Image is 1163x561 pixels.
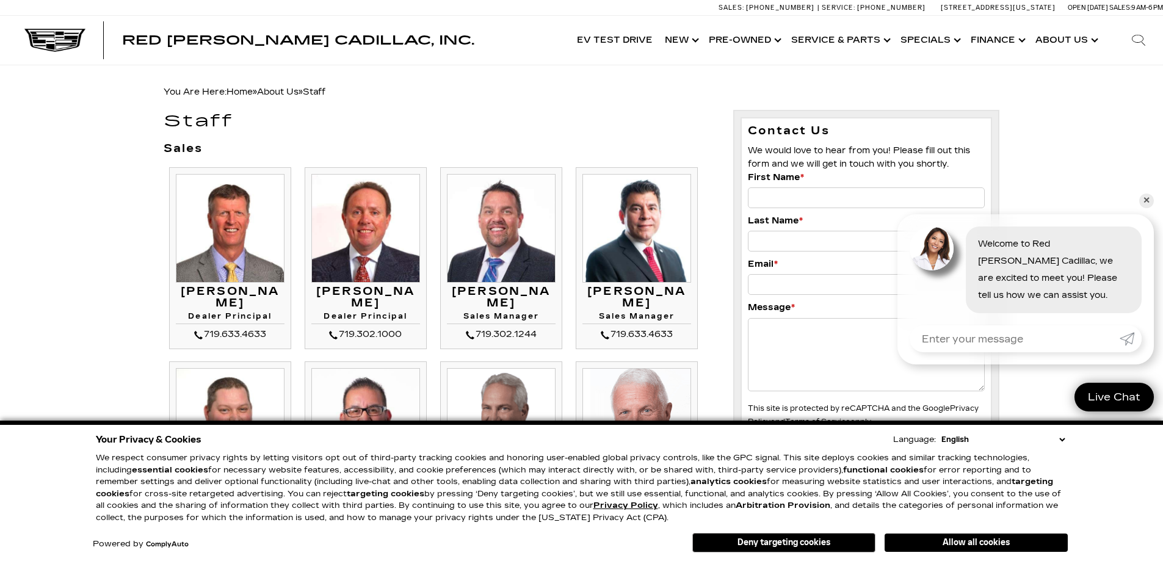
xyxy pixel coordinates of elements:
[582,313,691,324] h4: Sales Manager
[748,318,985,391] textarea: Message*
[736,501,830,510] strong: Arbitration Provision
[1114,16,1163,65] div: Search
[941,4,1056,12] a: [STREET_ADDRESS][US_STATE]
[122,33,474,48] span: Red [PERSON_NAME] Cadillac, Inc.
[164,84,1000,101] div: Breadcrumbs
[719,4,817,11] a: Sales: [PHONE_NUMBER]
[885,534,1068,552] button: Allow all cookies
[164,143,715,155] h3: Sales
[965,16,1029,65] a: Finance
[146,541,189,548] a: ComplyAuto
[748,301,795,314] label: Message
[226,87,325,97] span: »
[748,125,985,459] form: Contact Us
[582,327,691,342] div: 719.633.4633
[96,452,1068,524] p: We respect consumer privacy rights by letting visitors opt out of third-party tracking cookies an...
[748,187,985,208] input: First Name*
[1074,383,1154,411] a: Live Chat
[311,327,420,342] div: 719.302.1000
[571,16,659,65] a: EV Test Drive
[176,327,284,342] div: 719.633.4633
[447,327,556,342] div: 719.302.1244
[164,87,325,97] span: You Are Here:
[748,125,985,138] h3: Contact Us
[966,226,1142,313] div: Welcome to Red [PERSON_NAME] Cadillac, we are excited to meet you! Please tell us how we can assi...
[226,87,253,97] a: Home
[96,431,201,448] span: Your Privacy & Cookies
[164,113,715,131] h1: Staff
[703,16,785,65] a: Pre-Owned
[893,436,936,444] div: Language:
[132,465,208,475] strong: essential cookies
[96,477,1053,499] strong: targeting cookies
[748,171,804,184] label: First Name
[894,16,965,65] a: Specials
[593,501,658,510] u: Privacy Policy
[659,16,703,65] a: New
[857,4,926,12] span: [PHONE_NUMBER]
[746,4,814,12] span: [PHONE_NUMBER]
[719,4,744,12] span: Sales:
[447,286,556,310] h3: [PERSON_NAME]
[785,418,850,426] a: Terms of Service
[122,34,474,46] a: Red [PERSON_NAME] Cadillac, Inc.
[93,540,189,548] div: Powered by
[447,313,556,324] h4: Sales Manager
[582,286,691,310] h3: [PERSON_NAME]
[822,4,855,12] span: Service:
[748,145,970,169] span: We would love to hear from you! Please fill out this form and we will get in touch with you shortly.
[347,489,424,499] strong: targeting cookies
[176,286,284,310] h3: [PERSON_NAME]
[748,258,778,271] label: Email
[257,87,325,97] span: »
[176,313,284,324] h4: Dealer Principal
[257,87,299,97] a: About Us
[938,433,1068,446] select: Language Select
[1131,4,1163,12] span: 9 AM-6 PM
[692,533,875,552] button: Deny targeting cookies
[910,226,954,270] img: Agent profile photo
[690,477,767,487] strong: analytics cookies
[1029,16,1102,65] a: About Us
[303,87,325,97] span: Staff
[817,4,929,11] a: Service: [PHONE_NUMBER]
[748,214,803,228] label: Last Name
[1120,325,1142,352] a: Submit
[748,404,979,426] small: This site is protected by reCAPTCHA and the Google and apply.
[1068,4,1108,12] span: Open [DATE]
[748,231,985,252] input: Last Name*
[24,29,85,52] img: Cadillac Dark Logo with Cadillac White Text
[785,16,894,65] a: Service & Parts
[1109,4,1131,12] span: Sales:
[910,325,1120,352] input: Enter your message
[1082,390,1147,404] span: Live Chat
[311,286,420,310] h3: [PERSON_NAME]
[843,465,924,475] strong: functional cookies
[748,274,985,295] input: Email*
[311,313,420,324] h4: Dealer Principal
